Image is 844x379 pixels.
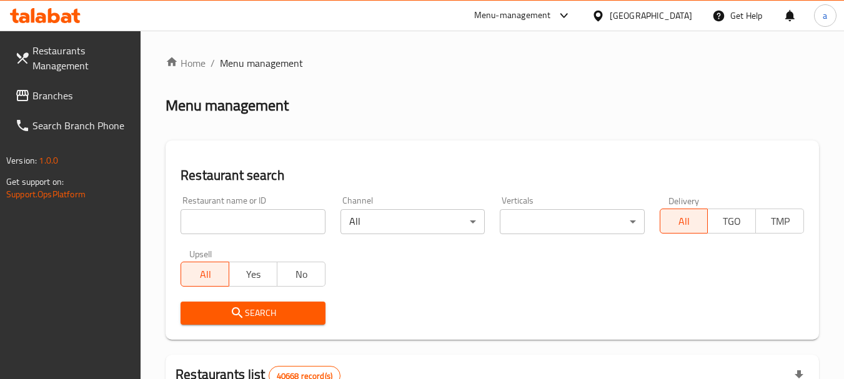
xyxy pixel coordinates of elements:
span: Restaurants Management [32,43,131,73]
a: Home [166,56,206,71]
span: Yes [234,265,272,283]
a: Search Branch Phone [5,111,141,140]
li: / [211,56,215,71]
label: Delivery [668,196,700,205]
span: TMP [761,212,799,230]
a: Restaurants Management [5,36,141,81]
h2: Menu management [166,96,289,116]
input: Search for restaurant name or ID.. [181,209,325,234]
button: No [277,262,325,287]
span: Get support on: [6,174,64,190]
a: Support.OpsPlatform [6,186,86,202]
label: Upsell [189,249,212,258]
div: All [340,209,485,234]
span: All [186,265,224,283]
button: Search [181,302,325,325]
span: No [282,265,320,283]
span: Branches [32,88,131,103]
span: Search [191,305,315,321]
div: Menu-management [474,8,551,23]
span: Menu management [220,56,303,71]
span: a [823,9,827,22]
span: 1.0.0 [39,152,58,169]
a: Branches [5,81,141,111]
span: Search Branch Phone [32,118,131,133]
span: TGO [713,212,751,230]
span: Version: [6,152,37,169]
button: All [660,209,708,234]
div: [GEOGRAPHIC_DATA] [610,9,692,22]
div: ​ [500,209,644,234]
button: Yes [229,262,277,287]
span: All [665,212,703,230]
button: All [181,262,229,287]
nav: breadcrumb [166,56,819,71]
button: TMP [755,209,804,234]
button: TGO [707,209,756,234]
h2: Restaurant search [181,166,804,185]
